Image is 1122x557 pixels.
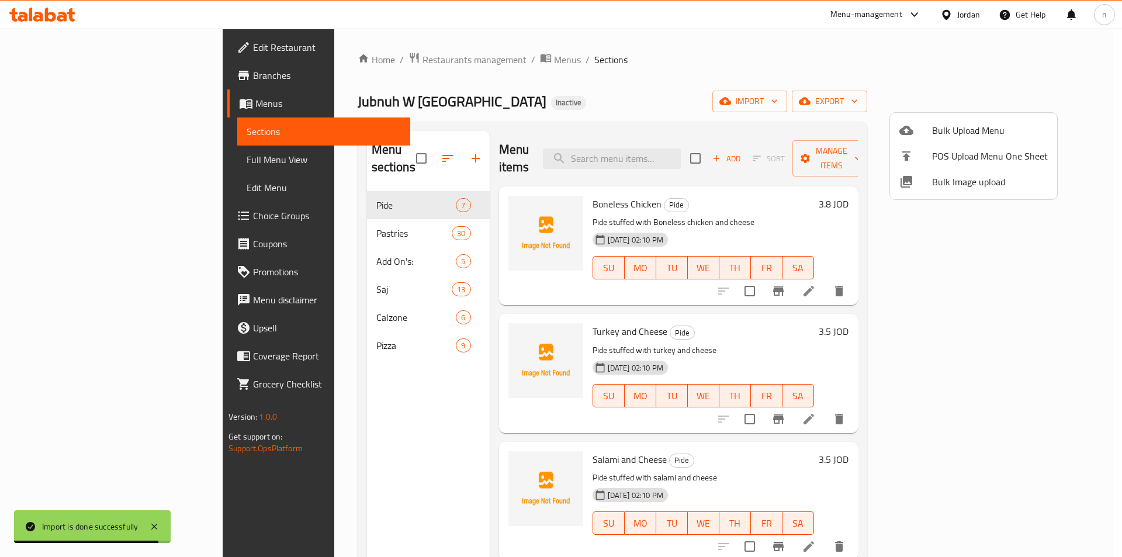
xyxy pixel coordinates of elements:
li: POS Upload Menu One Sheet [890,143,1057,169]
div: Import is done successfully [42,520,138,533]
span: Bulk Upload Menu [932,123,1048,137]
li: Upload bulk menu [890,117,1057,143]
span: Bulk Image upload [932,175,1048,189]
span: POS Upload Menu One Sheet [932,149,1048,163]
